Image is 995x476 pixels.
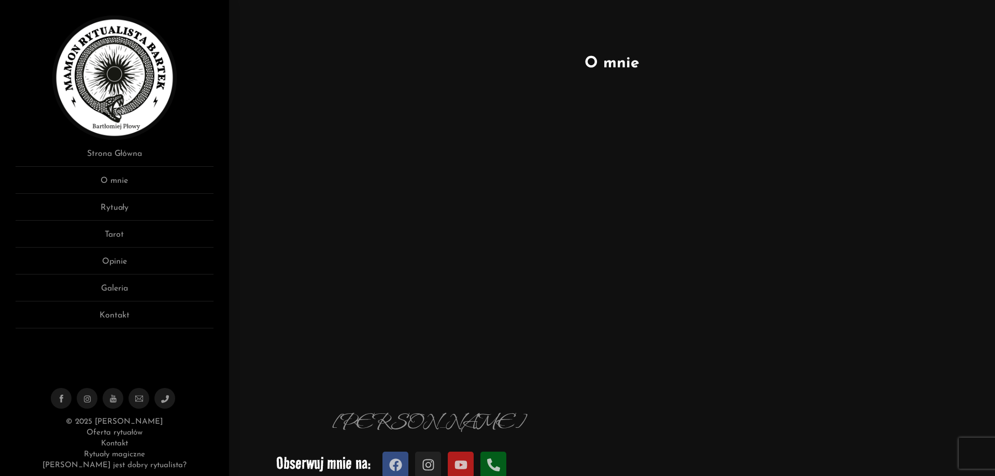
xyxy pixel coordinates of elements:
[52,16,177,140] img: Rytualista Bartek
[16,282,214,301] a: Galeria
[16,228,214,248] a: Tarot
[16,175,214,194] a: O mnie
[16,148,214,167] a: Strona Główna
[101,440,128,448] a: Kontakt
[16,255,214,275] a: Opinie
[87,429,143,437] a: Oferta rytuałów
[42,461,187,469] a: [PERSON_NAME] jest dobry rytualista?
[245,52,979,75] h1: O mnie
[250,406,607,440] p: [PERSON_NAME]
[84,451,145,458] a: Rytuały magiczne
[16,201,214,221] a: Rytuały
[16,309,214,328] a: Kontakt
